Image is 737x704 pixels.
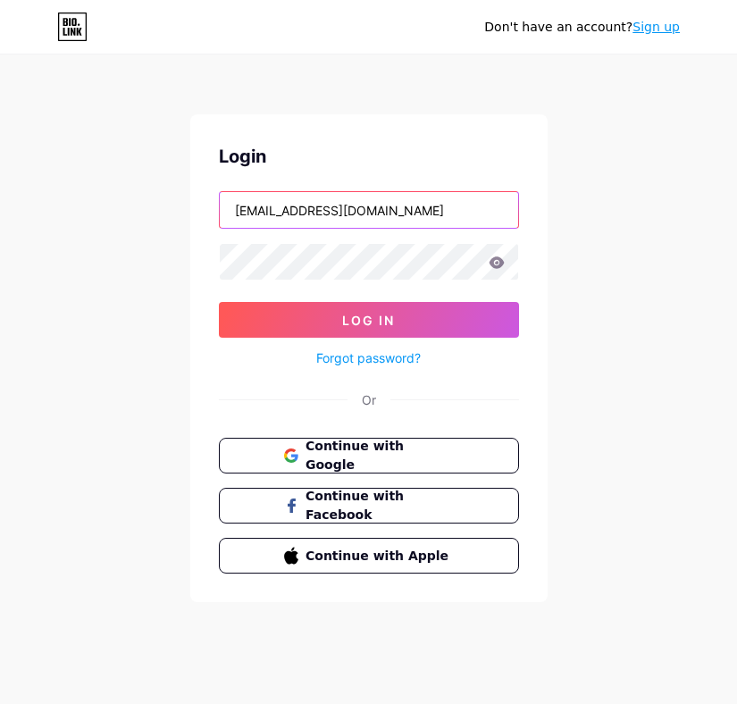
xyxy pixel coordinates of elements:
div: Login [219,143,519,170]
span: Log In [342,313,395,328]
button: Log In [219,302,519,338]
input: Username [220,192,518,228]
span: Continue with Apple [306,547,453,566]
span: Continue with Facebook [306,487,453,524]
button: Continue with Apple [219,538,519,574]
div: Or [362,390,376,409]
a: Sign up [632,20,680,34]
button: Continue with Facebook [219,488,519,524]
button: Continue with Google [219,438,519,474]
div: Don't have an account? [484,18,680,37]
span: Continue with Google [306,437,453,474]
a: Forgot password? [316,348,421,367]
